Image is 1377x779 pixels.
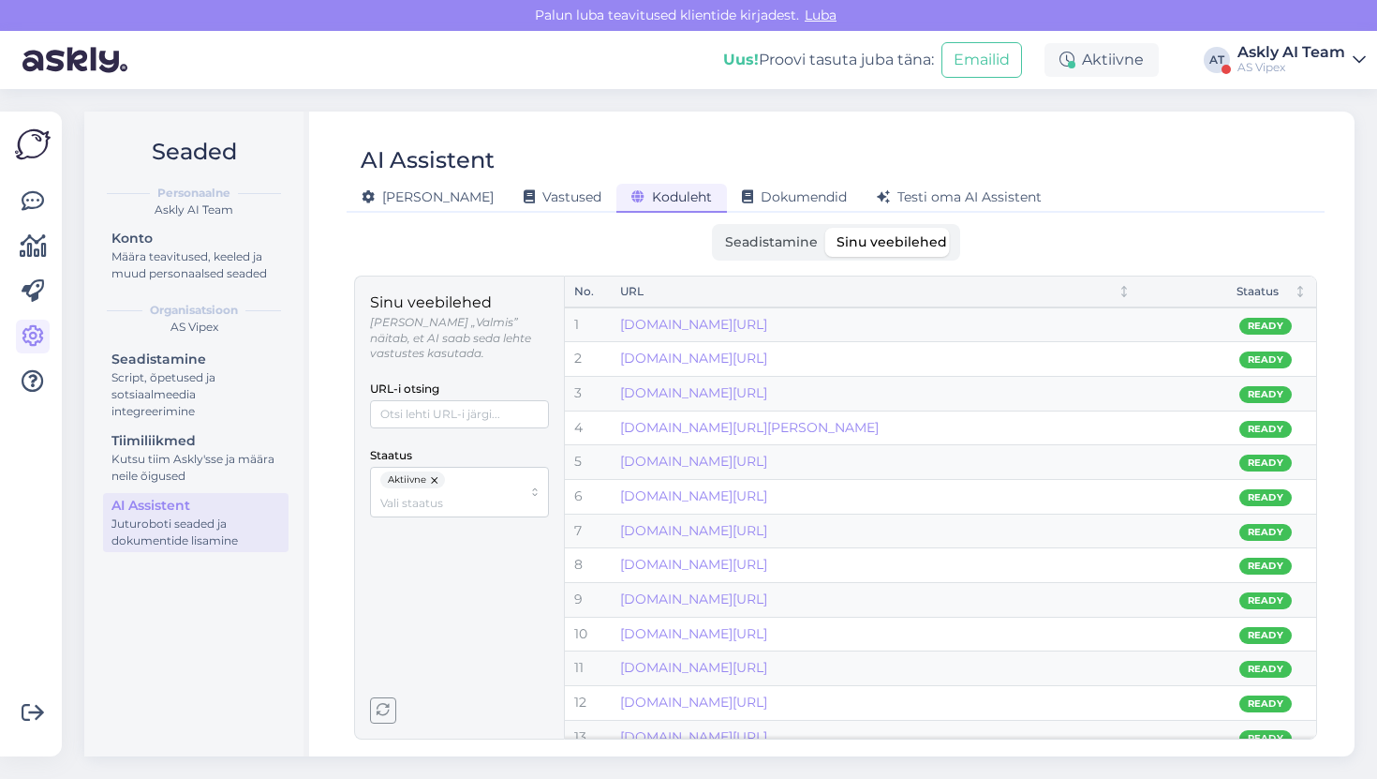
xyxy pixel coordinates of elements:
div: Staatus [1149,283,1279,301]
div: AI Assistent [111,496,280,516]
span: 11 [574,659,584,676]
a: KontoMäära teavitused, keeled ja muud personaalsed seaded [103,226,289,285]
span: 10 [574,625,587,642]
b: Uus! [723,51,759,68]
a: [DOMAIN_NAME][URL] [620,316,767,333]
p: [PERSON_NAME] „Valmis” näitab, et AI saab seda lehte vastustes kasutada. [370,315,549,362]
span: Ready [1248,352,1283,367]
h2: Seaded [99,134,289,170]
a: [DOMAIN_NAME][URL] [620,591,767,607]
th: URLNot sorted [611,277,1140,307]
a: [DOMAIN_NAME][URL] [620,384,767,401]
p: Sinu veebilehed [370,292,549,315]
div: Askly AI Team [1237,45,1345,60]
a: [DOMAIN_NAME][URL] [620,350,767,367]
span: Ready [1248,697,1283,712]
div: Askly AI Team [99,202,289,218]
div: Script, õpetused ja sotsiaalmeedia integreerimine [111,369,280,420]
span: 5 [574,453,582,470]
img: Askly Logo [15,127,51,162]
span: 12 [574,694,586,711]
div: Not sorted [1294,285,1307,298]
span: Ready [1248,490,1283,505]
th: StaatusNot sorted [1140,277,1316,307]
span: Ready [1248,525,1283,540]
span: Ready [1248,422,1283,437]
a: [DOMAIN_NAME][URL] [620,522,767,539]
a: [DOMAIN_NAME][URL] [620,728,767,745]
span: Ready [1248,456,1283,471]
button: Emailid [941,42,1022,78]
a: Askly AI TeamAS Vipex [1237,45,1366,75]
div: Kutsu tiim Askly'sse ja määra neile õigused [111,451,280,485]
a: TiimiliikmedKutsu tiim Askly'sse ja määra neile õigused [103,428,289,487]
div: Määra teavitused, keeled ja muud personaalsed seaded [111,248,280,282]
span: Dokumendid [742,188,847,205]
button: Reload pages [370,697,396,724]
span: 13 [574,728,586,745]
div: Not sorted [1118,285,1131,298]
span: Ready [1248,628,1283,643]
a: SeadistamineScript, õpetused ja sotsiaalmeedia integreerimine [103,347,289,423]
span: 8 [574,556,583,573]
div: AT [1204,47,1230,73]
div: Seadistamine [111,350,280,369]
span: Ready [1248,319,1283,334]
div: Konto [111,229,280,248]
span: 2 [574,350,582,367]
span: Ready [1248,731,1283,746]
span: Ready [1248,593,1283,608]
span: 1 [574,316,579,333]
div: AS Vipex [1237,60,1345,75]
label: URL-i otsing [370,381,439,398]
a: [DOMAIN_NAME][URL] [620,556,767,573]
span: 4 [574,419,583,436]
span: Ready [1248,559,1283,574]
span: Sinu veebilehed [837,233,947,250]
label: Staatus [370,447,412,465]
input: Vali staatus [380,494,522,512]
span: 9 [574,591,583,607]
a: [DOMAIN_NAME][URL] [620,453,767,470]
span: Seadistamine [725,233,818,250]
div: Juturoboti seaded ja dokumentide lisamine [111,516,280,549]
a: [DOMAIN_NAME][URL] [620,625,767,642]
a: [DOMAIN_NAME][URL] [620,659,767,676]
div: Aktiivne [1044,43,1159,77]
b: Organisatsioon [150,302,238,319]
span: 7 [574,522,582,539]
span: Ready [1248,662,1283,677]
div: URL [620,283,1103,301]
span: 3 [574,384,582,401]
span: Testi oma AI Assistent [877,188,1042,205]
span: Luba [799,7,842,23]
a: [DOMAIN_NAME][URL] [620,694,767,711]
span: Ready [1248,387,1283,402]
span: 6 [574,487,583,504]
a: [DOMAIN_NAME][URL] [620,487,767,504]
div: No. [574,283,601,301]
span: Vastused [524,188,601,205]
span: Koduleht [631,188,712,205]
a: [DOMAIN_NAME][URL][PERSON_NAME] [620,419,879,436]
div: Proovi tasuta juba täna: [723,49,934,71]
div: AS Vipex [99,319,289,336]
span: Aktiivne [388,472,426,488]
div: AI Assistent [361,142,495,178]
a: AI AssistentJuturoboti seaded ja dokumentide lisamine [103,493,289,552]
b: Personaalne [157,185,230,202]
span: [PERSON_NAME] [362,188,494,205]
div: Tiimiliikmed [111,431,280,451]
input: Otsi lehti URL-i järgi... [370,400,549,428]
